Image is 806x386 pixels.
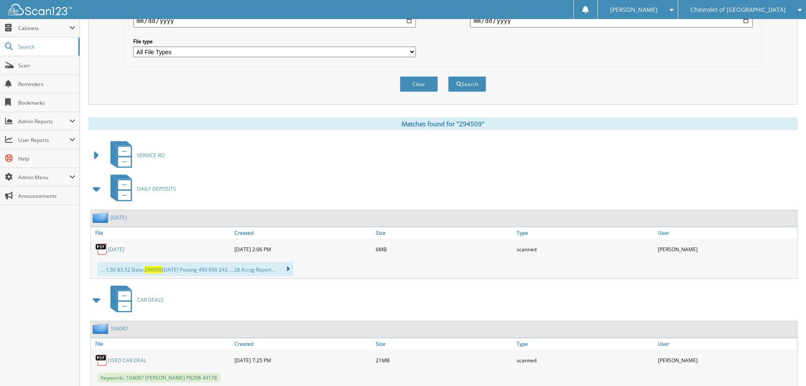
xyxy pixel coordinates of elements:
[18,25,69,32] span: Cabinets
[105,283,164,317] a: CAR DEALS
[18,118,69,125] span: Admin Reports
[133,38,416,45] label: File type
[137,152,165,159] span: SERVICE RO
[18,136,69,144] span: User Reports
[18,192,75,200] span: Announcements
[232,352,374,369] div: [DATE] 7:25 PM
[374,227,515,239] a: Size
[656,241,797,258] div: [PERSON_NAME]
[133,14,416,28] input: start
[514,241,656,258] div: scanned
[610,7,657,12] span: [PERSON_NAME]
[690,7,786,12] span: Chevrolet of [GEOGRAPHIC_DATA]
[18,174,69,181] span: Admin Menu
[656,352,797,369] div: [PERSON_NAME]
[18,81,75,88] span: Reminders
[514,338,656,350] a: Type
[105,139,165,172] a: SERVICE RO
[137,185,176,192] span: DAILY DEPOSITS
[232,227,374,239] a: Created
[97,373,220,383] span: Keywords: 104087 [PERSON_NAME] P8298 49178
[656,338,797,350] a: User
[374,338,515,350] a: Size
[470,14,753,28] input: end
[110,214,127,221] a: [DATE]
[108,357,146,364] a: USED CAR DEAL
[232,338,374,350] a: Created
[88,117,798,130] div: Matches found for "294509"
[91,227,232,239] a: File
[18,99,75,106] span: Bookmarks
[764,345,806,386] iframe: Chat Widget
[8,4,72,15] img: scan123-logo-white.svg
[110,325,128,332] a: 104087
[95,243,108,255] img: PDF.png
[400,76,438,92] button: Clear
[448,76,486,92] button: Search
[144,266,162,273] span: 294509
[374,241,515,258] div: 6MB
[18,43,74,50] span: Search
[137,296,164,303] span: CAR DEALS
[18,155,75,162] span: Help
[232,241,374,258] div: [DATE] 2:06 PM
[18,62,75,69] span: Scan
[514,227,656,239] a: Type
[108,246,124,253] a: [DATE]
[656,227,797,239] a: User
[97,262,293,276] div: ... 1.50 83.52 Date: [DATE] Posting 490 690 243 ... 28 Acctg Report ...
[374,352,515,369] div: 21MB
[93,323,110,334] img: folder2.png
[95,354,108,367] img: PDF.png
[93,212,110,223] img: folder2.png
[105,172,176,205] a: DAILY DEPOSITS
[91,338,232,350] a: File
[514,352,656,369] div: scanned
